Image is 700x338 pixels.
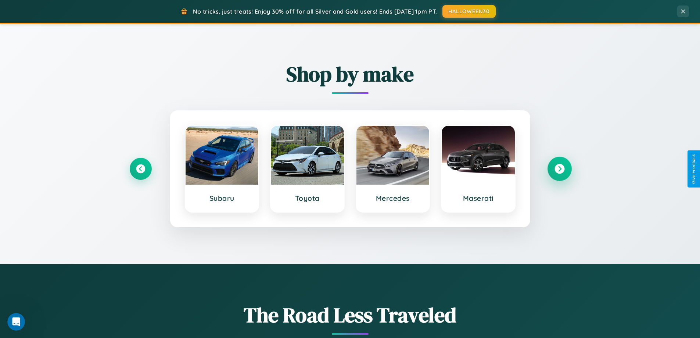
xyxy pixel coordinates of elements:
[442,5,496,18] button: HALLOWEEN30
[449,194,507,203] h3: Maserati
[193,8,437,15] span: No tricks, just treats! Enjoy 30% off for all Silver and Gold users! Ends [DATE] 1pm PT.
[130,301,571,329] h1: The Road Less Traveled
[364,194,422,203] h3: Mercedes
[7,313,25,331] iframe: Intercom live chat
[193,194,251,203] h3: Subaru
[278,194,337,203] h3: Toyota
[130,60,571,88] h2: Shop by make
[691,154,696,184] div: Give Feedback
